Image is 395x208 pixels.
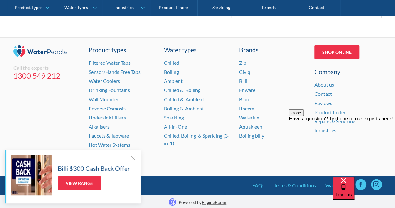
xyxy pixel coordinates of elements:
[179,199,226,205] p: Powered by
[64,5,88,10] div: Water Types
[164,45,231,54] a: Water types
[314,109,346,115] a: Product finder
[164,69,179,75] a: Boiling
[239,69,250,75] a: Civiq
[13,71,81,80] a: 1300 549 212
[239,45,307,54] div: Brands
[333,177,395,208] iframe: podium webchat widget bubble
[239,87,255,93] a: Enware
[164,60,179,66] a: Chilled
[164,132,230,146] a: Chilled, Boiling & Sparkling (3-in-1)
[252,181,264,189] a: FAQs
[239,132,264,138] a: Boiling billy
[89,87,130,93] a: Drinking Fountains
[314,82,334,88] a: About us
[89,123,110,129] a: Alkalisers
[164,123,187,129] a: All-in-One
[239,105,254,111] a: Rheem
[15,5,42,10] div: Product Types
[239,60,246,66] a: Zip
[274,181,316,189] a: Terms & Conditions
[164,96,204,102] a: Chilled & Ambient
[89,105,126,111] a: Reverse Osmosis
[314,100,332,106] a: Reviews
[239,114,259,120] a: Waterlux
[314,67,382,76] div: Company
[11,155,52,195] img: Billi $300 Cash Back Offer
[89,60,131,66] a: Filtered Water Taps
[164,78,183,84] a: Ambient
[13,65,81,71] div: Call the experts
[314,91,332,97] a: Contact
[239,123,262,129] a: Aquakleen
[325,181,346,189] a: Warranty
[239,78,247,84] a: Billi
[89,114,126,120] a: Undersink Filters
[202,199,226,205] a: EngineRoom
[89,69,141,75] a: Sensor/Hands Free Taps
[289,109,395,185] iframe: podium webchat widget prompt
[89,78,120,84] a: Water Coolers
[89,132,129,138] a: Faucets & Tapware
[239,96,249,102] a: Bibo
[89,96,120,102] a: Wall Mounted
[164,87,200,93] a: Chilled & Boiling
[58,176,101,190] a: View Range
[164,105,204,111] a: Boiling & Ambient
[164,114,184,120] a: Sparkling
[89,45,156,54] a: Product types
[58,164,130,173] h5: Billi $300 Cash Back Offer
[114,5,133,10] div: Industries
[89,141,130,147] a: Hot Water Systems
[314,45,359,59] a: Shop Online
